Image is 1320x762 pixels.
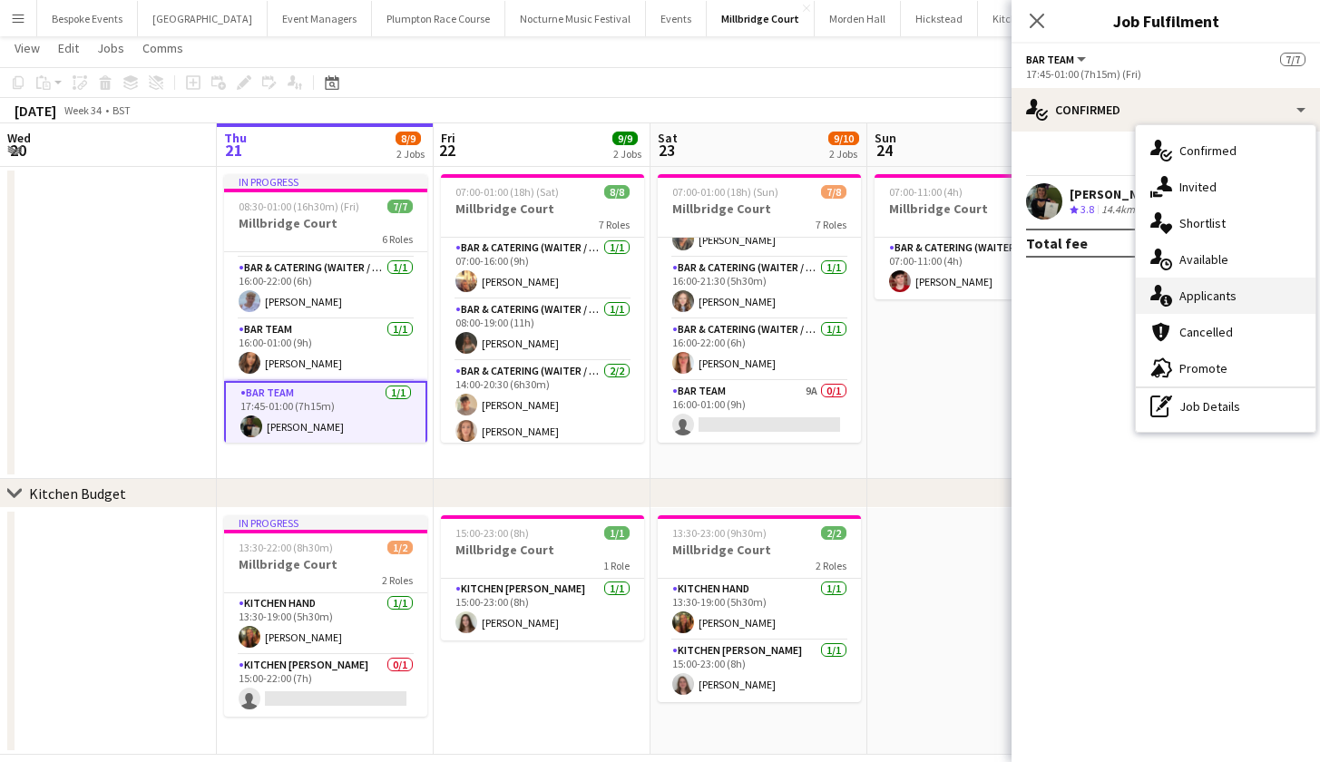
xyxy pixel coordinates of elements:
[821,526,846,540] span: 2/2
[135,36,191,60] a: Comms
[15,40,40,56] span: View
[441,238,644,299] app-card-role: Bar & Catering (Waiter / waitress)1/107:00-16:00 (9h)[PERSON_NAME]
[142,40,183,56] span: Comms
[224,381,427,446] app-card-role: Bar Team1/117:45-01:00 (7h15m)[PERSON_NAME]
[15,102,56,120] div: [DATE]
[889,185,963,199] span: 07:00-11:00 (4h)
[1136,241,1315,278] div: Available
[646,1,707,36] button: Events
[658,174,861,443] app-job-card: 07:00-01:00 (18h) (Sun)7/8Millbridge Court7 Roles[PERSON_NAME]Bar Team1/114:00-01:00 (11h)[PERSON...
[1026,53,1089,66] button: Bar Team
[875,200,1078,217] h3: Millbridge Court
[658,319,861,381] app-card-role: Bar & Catering (Waiter / waitress)1/116:00-22:00 (6h)[PERSON_NAME]
[224,258,427,319] app-card-role: Bar & Catering (Waiter / waitress)1/116:00-22:00 (6h)[PERSON_NAME]
[1012,9,1320,33] h3: Job Fulfilment
[221,140,247,161] span: 21
[1070,186,1169,202] div: [PERSON_NAME]
[382,573,413,587] span: 2 Roles
[97,40,124,56] span: Jobs
[51,36,86,60] a: Edit
[372,1,505,36] button: Plumpton Race Course
[658,258,861,319] app-card-role: Bar & Catering (Waiter / waitress)1/116:00-21:30 (5h30m)[PERSON_NAME]
[396,147,425,161] div: 2 Jobs
[224,174,427,443] app-job-card: In progress08:30-01:00 (16h30m) (Fri)7/7Millbridge Court6 RolesBar & Catering (Waiter / waitress)...
[829,147,858,161] div: 2 Jobs
[224,174,427,189] div: In progress
[599,218,630,231] span: 7 Roles
[1026,234,1088,252] div: Total fee
[815,1,901,36] button: Morden Hall
[672,185,778,199] span: 07:00-01:00 (18h) (Sun)
[90,36,132,60] a: Jobs
[441,200,644,217] h3: Millbridge Court
[901,1,978,36] button: Hickstead
[613,147,641,161] div: 2 Jobs
[224,319,427,381] app-card-role: Bar Team1/116:00-01:00 (9h)[PERSON_NAME]
[1136,278,1315,314] div: Applicants
[224,130,247,146] span: Thu
[441,515,644,640] app-job-card: 15:00-23:00 (8h)1/1Millbridge Court1 RoleKitchen [PERSON_NAME]1/115:00-23:00 (8h)[PERSON_NAME]
[707,1,815,36] button: Millbridge Court
[7,36,47,60] a: View
[37,1,138,36] button: Bespoke Events
[441,174,644,443] div: 07:00-01:00 (18h) (Sat)8/8Millbridge Court7 RolesBar & Catering (Waiter / waitress)1/107:00-16:00...
[438,140,455,161] span: 22
[58,40,79,56] span: Edit
[224,515,427,717] app-job-card: In progress13:30-22:00 (8h30m)1/2Millbridge Court2 RolesKitchen Hand1/113:30-19:00 (5h30m)[PERSON...
[604,526,630,540] span: 1/1
[1136,205,1315,241] div: Shortlist
[455,526,529,540] span: 15:00-23:00 (8h)
[239,200,359,213] span: 08:30-01:00 (16h30m) (Fri)
[1080,202,1094,216] span: 3.8
[1280,53,1305,66] span: 7/7
[29,484,126,503] div: Kitchen Budget
[658,130,678,146] span: Sat
[1136,388,1315,425] div: Job Details
[816,559,846,572] span: 2 Roles
[1012,88,1320,132] div: Confirmed
[387,541,413,554] span: 1/2
[5,140,31,161] span: 20
[1136,132,1315,169] div: Confirmed
[1136,314,1315,350] div: Cancelled
[658,640,861,702] app-card-role: Kitchen [PERSON_NAME]1/115:00-23:00 (8h)[PERSON_NAME]
[828,132,859,145] span: 9/10
[441,299,644,361] app-card-role: Bar & Catering (Waiter / waitress)1/108:00-19:00 (11h)[PERSON_NAME]
[603,559,630,572] span: 1 Role
[224,593,427,655] app-card-role: Kitchen Hand1/113:30-19:00 (5h30m)[PERSON_NAME]
[396,132,421,145] span: 8/9
[658,200,861,217] h3: Millbridge Court
[505,1,646,36] button: Nocturne Music Festival
[672,526,767,540] span: 13:30-23:00 (9h30m)
[604,185,630,199] span: 8/8
[441,361,644,449] app-card-role: Bar & Catering (Waiter / waitress)2/214:00-20:30 (6h30m)[PERSON_NAME][PERSON_NAME]
[658,579,861,640] app-card-role: Kitchen Hand1/113:30-19:00 (5h30m)[PERSON_NAME]
[875,238,1078,299] app-card-role: Bar & Catering (Waiter / waitress)1/107:00-11:00 (4h)[PERSON_NAME]
[224,515,427,530] div: In progress
[224,655,427,717] app-card-role: Kitchen [PERSON_NAME]0/115:00-22:00 (7h)
[455,185,559,199] span: 07:00-01:00 (18h) (Sat)
[1098,202,1139,218] div: 14.4km
[658,515,861,702] app-job-card: 13:30-23:00 (9h30m)2/2Millbridge Court2 RolesKitchen Hand1/113:30-19:00 (5h30m)[PERSON_NAME]Kitch...
[7,130,31,146] span: Wed
[1026,67,1305,81] div: 17:45-01:00 (7h15m) (Fri)
[1136,350,1315,386] div: Promote
[872,140,896,161] span: 24
[978,1,1044,36] button: Kitchen
[112,103,131,117] div: BST
[821,185,846,199] span: 7/8
[875,174,1078,299] app-job-card: 07:00-11:00 (4h)1/1Millbridge Court1 RoleBar & Catering (Waiter / waitress)1/107:00-11:00 (4h)[PE...
[387,200,413,213] span: 7/7
[224,215,427,231] h3: Millbridge Court
[441,130,455,146] span: Fri
[1026,53,1074,66] span: Bar Team
[1136,169,1315,205] div: Invited
[60,103,105,117] span: Week 34
[382,232,413,246] span: 6 Roles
